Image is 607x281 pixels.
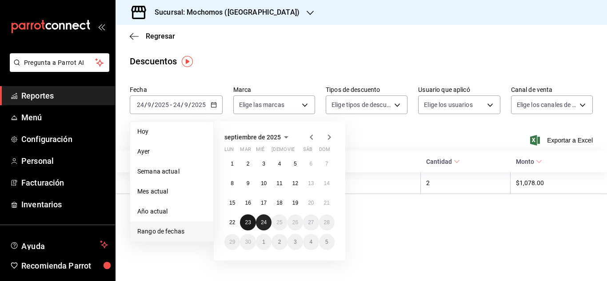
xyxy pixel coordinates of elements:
[511,172,607,194] th: $1,078.00
[288,175,303,191] button: 12 de septiembre de 2025
[137,147,206,156] span: Ayer
[276,200,282,206] abbr: 18 de septiembre de 2025
[426,158,460,165] span: Cantidad
[224,214,240,230] button: 22 de septiembre de 2025
[319,156,335,172] button: 7 de septiembre de 2025
[331,100,391,109] span: Elige tipos de descuento
[324,180,330,186] abbr: 14 de septiembre de 2025
[137,227,206,236] span: Rango de fechas
[292,180,298,186] abbr: 12 de septiembre de 2025
[256,214,272,230] button: 24 de septiembre de 2025
[424,100,472,109] span: Elige los usuarios
[173,101,181,108] input: --
[262,161,265,167] abbr: 3 de septiembre de 2025
[231,161,234,167] abbr: 1 de septiembre de 2025
[21,133,108,145] span: Configuración
[245,200,251,206] abbr: 16 de septiembre de 2025
[98,23,105,30] button: open_drawer_menu
[154,101,169,108] input: ----
[130,87,223,93] label: Fecha
[229,219,235,226] abbr: 22 de septiembre de 2025
[511,87,593,93] label: Canal de venta
[245,219,251,226] abbr: 23 de septiembre de 2025
[261,200,267,206] abbr: 17 de septiembre de 2025
[152,101,154,108] span: /
[324,200,330,206] abbr: 21 de septiembre de 2025
[319,146,330,156] abbr: domingo
[240,156,256,172] button: 2 de septiembre de 2025
[325,161,328,167] abbr: 7 de septiembre de 2025
[188,101,191,108] span: /
[182,56,193,67] img: Tooltip marker
[319,234,335,250] button: 5 de octubre de 2025
[308,180,314,186] abbr: 13 de septiembre de 2025
[256,195,272,211] button: 17 de septiembre de 2025
[148,7,300,18] h3: Sucursal: Mochomos ([GEOGRAPHIC_DATA])
[136,101,144,108] input: --
[288,214,303,230] button: 26 de septiembre de 2025
[137,167,206,176] span: Semana actual
[247,180,250,186] abbr: 9 de septiembre de 2025
[224,132,292,142] button: septiembre de 2025
[324,219,330,226] abbr: 28 de septiembre de 2025
[303,195,319,211] button: 20 de septiembre de 2025
[191,101,206,108] input: ----
[308,219,314,226] abbr: 27 de septiembre de 2025
[319,195,335,211] button: 21 de septiembre de 2025
[294,161,297,167] abbr: 5 de septiembre de 2025
[229,200,235,206] abbr: 15 de septiembre de 2025
[137,207,206,216] span: Año actual
[319,214,335,230] button: 28 de septiembre de 2025
[224,134,281,141] span: septiembre de 2025
[256,175,272,191] button: 10 de septiembre de 2025
[303,234,319,250] button: 4 de octubre de 2025
[229,239,235,245] abbr: 29 de septiembre de 2025
[288,146,295,156] abbr: viernes
[532,135,593,146] button: Exportar a Excel
[292,200,298,206] abbr: 19 de septiembre de 2025
[240,195,256,211] button: 16 de septiembre de 2025
[272,175,287,191] button: 11 de septiembre de 2025
[288,234,303,250] button: 3 de octubre de 2025
[10,53,109,72] button: Pregunta a Parrot AI
[24,58,96,67] span: Pregunta a Parrot AI
[276,219,282,226] abbr: 25 de septiembre de 2025
[288,195,303,211] button: 19 de septiembre de 2025
[516,158,542,165] span: Monto
[224,234,240,250] button: 29 de septiembre de 2025
[116,172,277,194] th: [PERSON_NAME]
[184,101,188,108] input: --
[130,55,177,68] div: Descuentos
[137,187,206,196] span: Mes actual
[309,161,312,167] abbr: 6 de septiembre de 2025
[418,87,500,93] label: Usuario que aplicó
[278,239,281,245] abbr: 2 de octubre de 2025
[240,214,256,230] button: 23 de septiembre de 2025
[233,87,315,93] label: Marca
[224,146,234,156] abbr: lunes
[308,200,314,206] abbr: 20 de septiembre de 2025
[240,146,251,156] abbr: martes
[517,100,576,109] span: Elige los canales de venta
[272,146,324,156] abbr: jueves
[6,64,109,74] a: Pregunta a Parrot AI
[272,156,287,172] button: 4 de septiembre de 2025
[224,156,240,172] button: 1 de septiembre de 2025
[144,101,147,108] span: /
[137,127,206,136] span: Hoy
[288,156,303,172] button: 5 de septiembre de 2025
[303,156,319,172] button: 6 de septiembre de 2025
[325,239,328,245] abbr: 5 de octubre de 2025
[146,32,175,40] span: Regresar
[276,180,282,186] abbr: 11 de septiembre de 2025
[170,101,172,108] span: -
[292,219,298,226] abbr: 26 de septiembre de 2025
[231,180,234,186] abbr: 8 de septiembre de 2025
[21,198,108,210] span: Inventarios
[21,260,108,272] span: Recomienda Parrot
[256,146,264,156] abbr: miércoles
[181,101,184,108] span: /
[224,195,240,211] button: 15 de septiembre de 2025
